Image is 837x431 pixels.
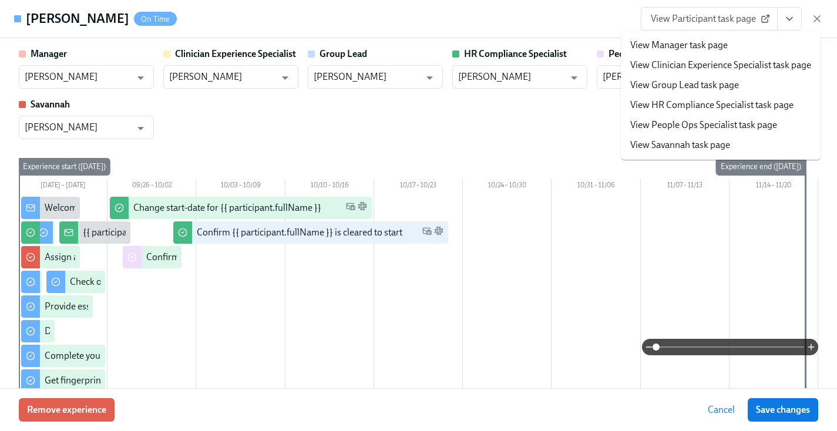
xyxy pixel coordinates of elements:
button: Save changes [748,398,818,422]
div: Welcome from the Charlie Health Compliance Team 👋 [45,201,265,214]
a: View Manager task page [630,39,728,52]
a: View People Ops Specialist task page [630,119,777,132]
div: Experience end ([DATE]) [716,158,806,176]
div: Get fingerprinted [45,374,114,387]
span: Slack [358,201,367,215]
div: Complete your drug screening [45,349,166,362]
h4: [PERSON_NAME] [26,10,129,28]
button: View task page [777,7,802,31]
span: Work Email [422,226,432,240]
strong: HR Compliance Specialist [464,48,567,59]
div: Confirm cleared by People Ops [146,251,270,264]
button: Open [565,69,583,87]
span: Work Email [346,201,355,215]
button: Open [132,119,150,137]
a: View Group Lead task page [630,79,739,92]
span: Slack [434,226,443,240]
strong: Savannah [31,99,70,110]
button: Open [276,69,294,87]
div: Provide essential professional documentation [45,300,228,313]
button: Remove experience [19,398,115,422]
div: 11/14 – 11/20 [730,179,818,194]
strong: Clinician Experience Specialist [175,48,296,59]
div: Confirm {{ participant.fullName }} is cleared to start [197,226,402,239]
button: Cancel [700,398,743,422]
button: Open [132,69,150,87]
div: 10/31 – 11/06 [552,179,640,194]
div: Change start-date for {{ participant.fullName }} [133,201,321,214]
div: Experience start ([DATE]) [18,158,110,176]
div: Assign a Clinician Experience Specialist for {{ participant.fullName }} (start-date {{ participan... [45,251,510,264]
div: 10/10 – 10/16 [285,179,374,194]
button: Open [421,69,439,87]
strong: People Ops Specialist [609,48,695,59]
a: View HR Compliance Specialist task page [630,99,794,112]
div: 09/26 – 10/02 [107,179,196,194]
a: View Savannah task page [630,139,730,151]
span: On Time [134,15,177,23]
div: {{ participant.fullName }} has filled out the onboarding form [83,226,322,239]
div: 10/17 – 10/23 [374,179,463,194]
strong: Group Lead [320,48,367,59]
div: 11/07 – 11/13 [641,179,730,194]
div: 10/03 – 10/09 [196,179,285,194]
div: 10/24 – 10/30 [463,179,552,194]
div: Do your background check in Checkr [45,325,191,338]
span: Cancel [708,404,735,416]
span: Save changes [756,404,810,416]
strong: Manager [31,48,67,59]
span: View Participant task page [651,13,768,25]
a: View Clinician Experience Specialist task page [630,59,811,72]
a: View Participant task page [641,7,778,31]
div: [DATE] – [DATE] [19,179,107,194]
div: Check out our recommended laptop specs [70,275,238,288]
span: Remove experience [27,404,106,416]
